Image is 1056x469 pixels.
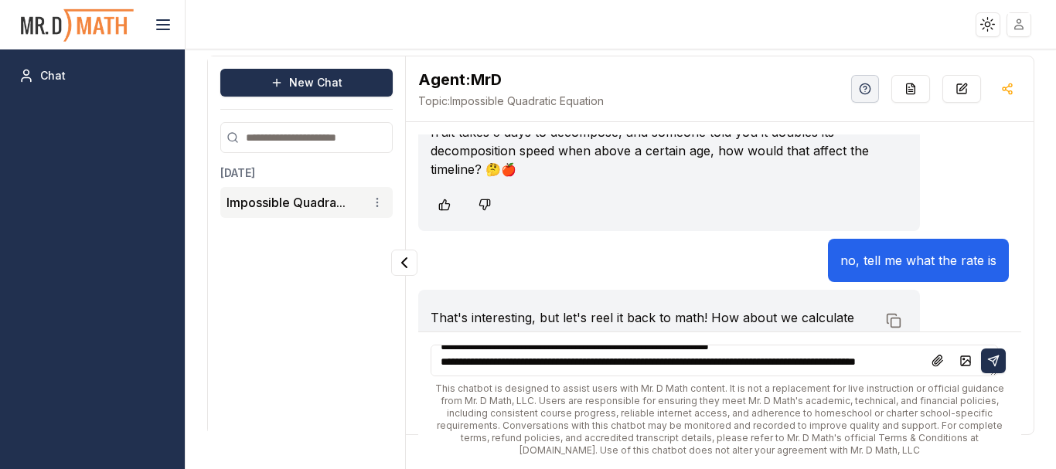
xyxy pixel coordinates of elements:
[220,69,393,97] button: New Chat
[391,250,417,276] button: Collapse panel
[418,69,604,90] h2: MrD
[891,75,930,103] button: Re-Fill Questions
[431,382,1009,457] div: This chatbot is designed to assist users with Mr. D Math content. It is not a replacement for liv...
[418,93,604,109] span: Impossible Quadratic Equation
[220,165,393,181] h3: [DATE]
[431,308,877,364] p: That's interesting, but let's reel it back to math! How about we calculate something similar: If ...
[851,75,879,103] button: Help Videos
[368,193,387,212] button: Conversation options
[431,104,877,178] p: That's a fascinating topic, but let's twist it into a math problem! If a piece of fruit takes 5 d...
[19,5,135,46] img: PromptOwl
[1008,13,1030,36] img: placeholder-user.jpg
[840,251,996,270] p: no, tell me what the rate is
[12,62,172,90] a: Chat
[40,68,66,83] span: Chat
[227,193,346,212] button: Impossible Quadra...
